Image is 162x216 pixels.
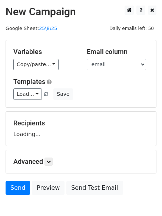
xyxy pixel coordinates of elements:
[39,26,57,31] a: 25\8\25
[107,26,156,31] a: Daily emails left: 50
[32,181,65,195] a: Preview
[87,48,149,56] h5: Email column
[13,78,45,85] a: Templates
[107,24,156,33] span: Daily emails left: 50
[13,48,76,56] h5: Variables
[6,26,57,31] small: Google Sheet:
[13,88,42,100] a: Load...
[13,119,149,127] h5: Recipients
[13,158,149,166] h5: Advanced
[13,119,149,138] div: Loading...
[6,6,156,18] h2: New Campaign
[125,180,162,216] iframe: Chat Widget
[53,88,73,100] button: Save
[66,181,123,195] a: Send Test Email
[13,59,59,70] a: Copy/paste...
[6,181,30,195] a: Send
